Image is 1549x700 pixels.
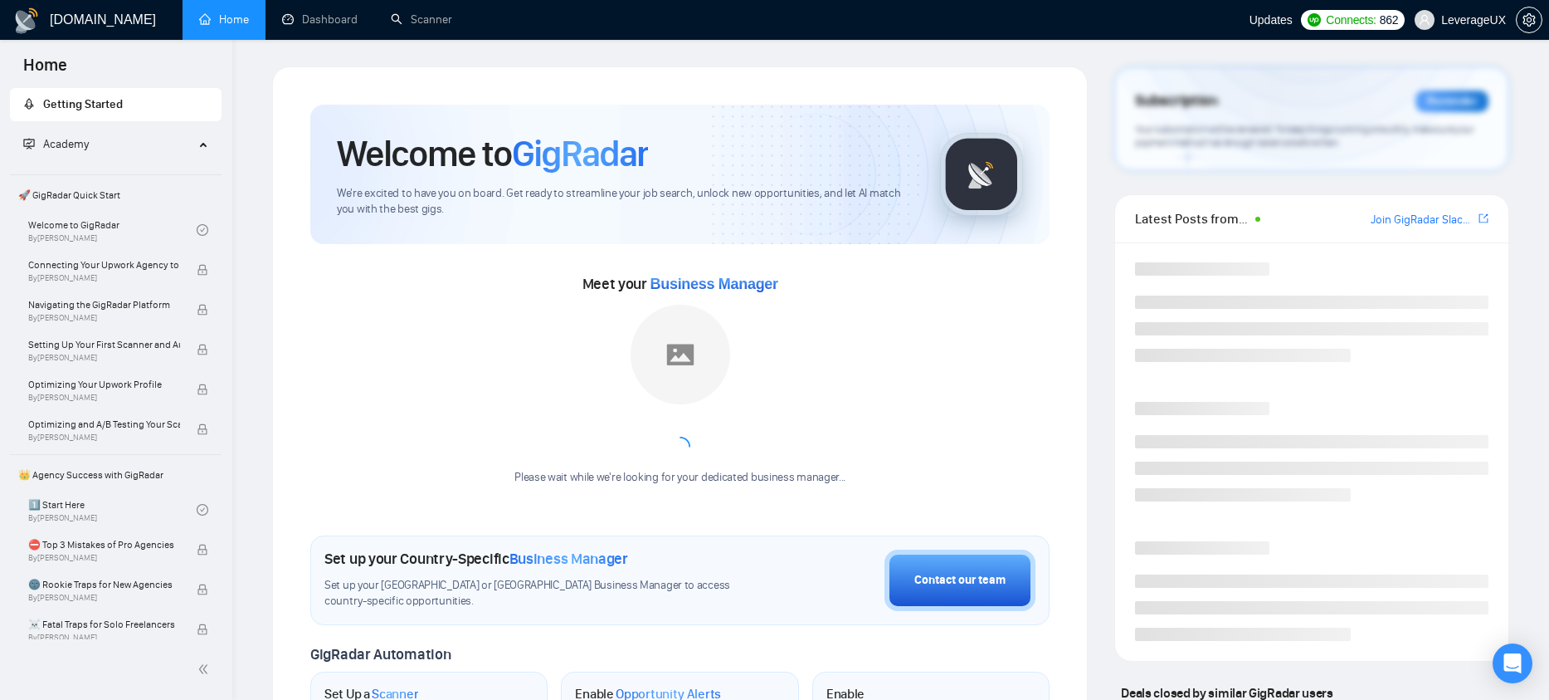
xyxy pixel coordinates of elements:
img: logo [13,7,40,34]
span: export [1478,212,1488,225]
span: rocket [23,98,35,110]
span: check-circle [197,504,208,516]
img: gigradar-logo.png [940,133,1023,216]
span: By [PERSON_NAME] [28,393,180,403]
span: Business Manager [650,276,778,292]
a: searchScanner [391,12,452,27]
span: lock [197,423,208,435]
span: Setting Up Your First Scanner and Auto-Bidder [28,336,180,353]
span: 🚀 GigRadar Quick Start [12,179,220,212]
span: lock [197,304,208,316]
span: check-circle [197,224,208,236]
span: ⛔ Top 3 Mistakes of Pro Agencies [28,536,180,553]
span: Subscription [1135,87,1217,115]
span: Navigating the GigRadar Platform [28,296,180,313]
span: 862 [1380,11,1398,29]
span: Optimizing Your Upwork Profile [28,376,180,393]
a: 1️⃣ Start HereBy[PERSON_NAME] [28,492,197,528]
span: GigRadar [512,131,648,176]
span: By [PERSON_NAME] [28,273,180,283]
span: lock [197,264,208,276]
a: export [1478,211,1488,227]
span: Updates [1249,13,1293,27]
span: setting [1517,13,1542,27]
span: We're excited to have you on board. Get ready to streamline your job search, unlock new opportuni... [337,186,913,218]
div: Reminder [1415,91,1488,112]
span: Connecting Your Upwork Agency to GigRadar [28,257,180,273]
span: Latest Posts from the GigRadar Community [1135,208,1250,229]
span: user [1419,14,1430,26]
img: placeholder.png [631,305,730,404]
a: dashboardDashboard [282,12,358,27]
button: setting [1516,7,1542,33]
a: setting [1516,13,1542,27]
span: Set up your [GEOGRAPHIC_DATA] or [GEOGRAPHIC_DATA] Business Manager to access country-specific op... [324,578,751,609]
span: lock [197,584,208,595]
span: Your subscription will be renewed. To keep things running smoothly, make sure your payment method... [1135,123,1473,149]
div: Please wait while we're looking for your dedicated business manager... [504,470,855,486]
span: Optimizing and A/B Testing Your Scanner for Better Results [28,416,180,433]
span: lock [197,544,208,556]
div: Open Intercom Messenger [1493,644,1532,683]
span: By [PERSON_NAME] [28,593,180,603]
span: fund-projection-screen [23,138,35,149]
span: 🌚 Rookie Traps for New Agencies [28,576,180,593]
a: Join GigRadar Slack Community [1371,211,1475,229]
div: Contact our team [914,571,1006,590]
span: 👑 Agency Success with GigRadar [12,458,220,492]
span: Meet your [582,275,778,293]
span: lock [197,624,208,635]
span: Getting Started [43,97,123,111]
span: lock [197,344,208,355]
span: double-left [197,661,214,678]
span: ☠️ Fatal Traps for Solo Freelancers [28,616,180,633]
h1: Set up your Country-Specific [324,550,628,568]
a: Welcome to GigRadarBy[PERSON_NAME] [28,212,197,248]
span: By [PERSON_NAME] [28,353,180,363]
span: GigRadar Automation [310,645,451,663]
span: Business Manager [509,550,628,568]
img: upwork-logo.png [1308,13,1321,27]
span: By [PERSON_NAME] [28,633,180,643]
span: Connects: [1326,11,1376,29]
span: Home [10,53,80,88]
a: homeHome [199,12,249,27]
span: By [PERSON_NAME] [28,433,180,443]
button: Contact our team [884,550,1035,611]
h1: Welcome to [337,131,648,176]
span: Academy [43,137,89,151]
span: By [PERSON_NAME] [28,553,180,563]
li: Getting Started [10,88,222,121]
span: lock [197,384,208,395]
span: loading [668,434,693,459]
span: By [PERSON_NAME] [28,313,180,323]
span: Academy [23,137,89,151]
